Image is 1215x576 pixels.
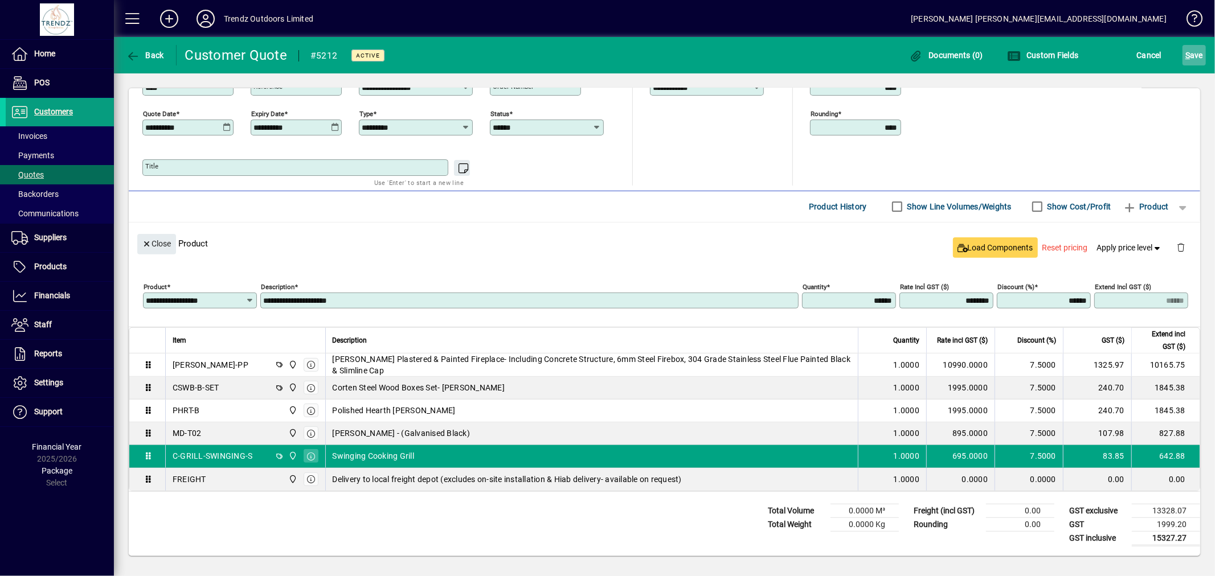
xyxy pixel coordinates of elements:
[6,398,114,426] a: Support
[900,282,949,290] mat-label: Rate incl GST ($)
[310,47,337,65] div: #5212
[261,282,294,290] mat-label: Description
[1007,51,1079,60] span: Custom Fields
[129,223,1200,264] div: Product
[11,151,54,160] span: Payments
[6,282,114,310] a: Financials
[934,450,988,462] div: 695.0000
[894,450,920,462] span: 1.0000
[123,45,167,65] button: Back
[143,109,176,117] mat-label: Quote date
[285,450,298,462] span: New Plymouth
[1063,531,1132,545] td: GST inclusive
[995,445,1063,468] td: 7.5000
[333,405,456,416] span: Polished Hearth [PERSON_NAME]
[285,359,298,371] span: New Plymouth
[224,10,313,28] div: Trendz Outdoors Limited
[803,282,827,290] mat-label: Quantity
[1095,282,1151,290] mat-label: Extend incl GST ($)
[1132,531,1200,545] td: 15327.27
[126,51,164,60] span: Back
[173,427,202,439] div: MD-T02
[934,474,988,485] div: 0.0000
[1183,45,1206,65] button: Save
[114,45,177,65] app-page-header-button: Back
[1004,45,1082,65] button: Custom Fields
[1063,504,1132,517] td: GST exclusive
[6,146,114,165] a: Payments
[34,49,55,58] span: Home
[811,109,838,117] mat-label: Rounding
[6,69,114,97] a: POS
[937,334,988,347] span: Rate incl GST ($)
[173,334,186,347] span: Item
[908,517,986,531] td: Rounding
[1132,504,1200,517] td: 13328.07
[490,109,509,117] mat-label: Status
[42,466,72,475] span: Package
[285,381,298,394] span: New Plymouth
[1131,445,1200,468] td: 642.88
[285,473,298,486] span: New Plymouth
[762,517,831,531] td: Total Weight
[995,422,1063,445] td: 7.5000
[6,340,114,368] a: Reports
[986,504,1054,517] td: 0.00
[11,209,79,218] span: Communications
[34,78,50,87] span: POS
[1139,328,1185,353] span: Extend incl GST ($)
[34,233,67,242] span: Suppliers
[6,253,114,281] a: Products
[173,474,206,485] div: FREIGHT
[6,311,114,339] a: Staff
[187,9,224,29] button: Profile
[1063,517,1132,531] td: GST
[958,242,1033,254] span: Load Components
[34,291,70,300] span: Financials
[909,51,983,60] span: Documents (0)
[1063,353,1131,377] td: 1325.97
[151,9,187,29] button: Add
[809,198,867,216] span: Product History
[995,377,1063,400] td: 7.5000
[34,320,52,329] span: Staff
[32,442,82,451] span: Financial Year
[894,359,920,371] span: 1.0000
[934,427,988,439] div: 895.0000
[34,262,67,271] span: Products
[134,238,179,248] app-page-header-button: Close
[894,474,920,485] span: 1.0000
[185,46,288,64] div: Customer Quote
[831,504,899,517] td: 0.0000 M³
[173,405,200,416] div: PHRT-B
[285,427,298,439] span: New Plymouth
[1045,201,1111,212] label: Show Cost/Profit
[173,382,219,393] div: CSWB-B-SET
[1063,422,1131,445] td: 107.98
[762,504,831,517] td: Total Volume
[251,109,284,117] mat-label: Expiry date
[906,45,986,65] button: Documents (0)
[1123,198,1169,216] span: Product
[1167,234,1194,261] button: Delete
[953,237,1038,258] button: Load Components
[894,382,920,393] span: 1.0000
[1063,468,1131,491] td: 0.00
[34,349,62,358] span: Reports
[1131,377,1200,400] td: 1845.38
[1017,334,1056,347] span: Discount (%)
[934,405,988,416] div: 1995.0000
[908,504,986,517] td: Freight (incl GST)
[1167,242,1194,252] app-page-header-button: Delete
[359,109,373,117] mat-label: Type
[1185,46,1203,64] span: ave
[1131,422,1200,445] td: 827.88
[1131,353,1200,377] td: 10165.75
[894,405,920,416] span: 1.0000
[1185,51,1190,60] span: S
[6,126,114,146] a: Invoices
[34,378,63,387] span: Settings
[6,369,114,397] a: Settings
[173,359,248,371] div: [PERSON_NAME]-PP
[1102,334,1124,347] span: GST ($)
